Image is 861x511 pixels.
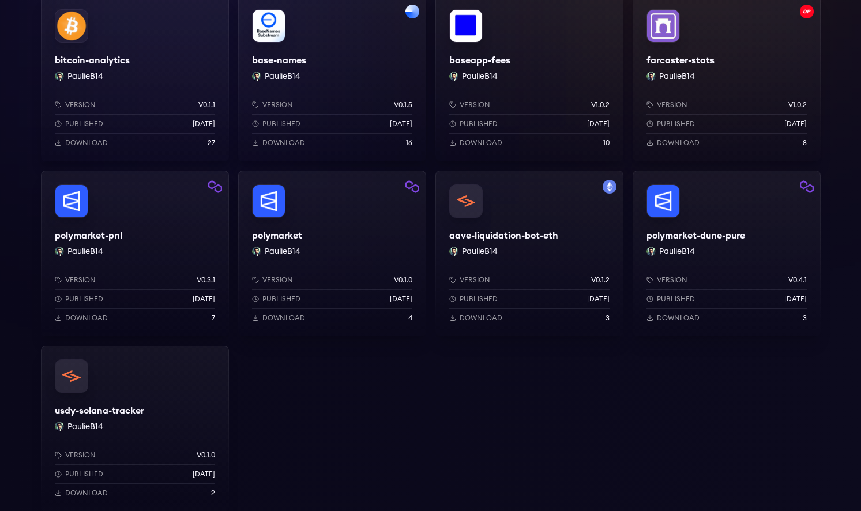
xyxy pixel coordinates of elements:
p: 27 [208,138,215,147]
p: 3 [606,313,610,323]
button: PaulieB14 [659,71,695,82]
p: Version [657,100,687,109]
p: Download [460,313,502,323]
p: [DATE] [587,294,610,304]
a: Filter by polygon networkpolymarket-dune-purepolymarket-dune-purePaulieB14 PaulieB14Versionv0.4.1... [633,171,821,336]
p: Version [65,275,96,285]
p: Version [657,275,687,285]
p: Version [460,275,490,285]
p: Published [65,294,103,304]
p: Version [65,451,96,460]
p: [DATE] [193,470,215,479]
p: 3 [803,313,807,323]
img: Filter by polygon network [800,180,814,194]
img: Filter by base network [405,5,419,18]
button: PaulieB14 [462,246,498,258]
p: Published [65,470,103,479]
img: Filter by optimism network [800,5,814,18]
button: PaulieB14 [67,421,103,433]
p: v0.1.5 [394,100,412,109]
p: Published [460,294,498,304]
p: v0.4.1 [788,275,807,285]
a: Filter by polygon networkpolymarket-pnlpolymarket-pnlPaulieB14 PaulieB14Versionv0.3.1Published[DA... [41,171,229,336]
p: v0.1.0 [394,275,412,285]
p: Download [262,313,305,323]
p: Download [460,138,502,147]
p: 7 [212,313,215,323]
p: 10 [603,138,610,147]
img: Filter by polygon network [208,180,222,194]
button: PaulieB14 [265,71,300,82]
a: Filter by polygon networkpolymarketpolymarketPaulieB14 PaulieB14Versionv0.1.0Published[DATE]Downl... [238,171,426,336]
p: Download [65,138,108,147]
img: Filter by mainnet network [603,180,616,194]
p: [DATE] [193,119,215,128]
p: Version [262,100,293,109]
p: [DATE] [784,119,807,128]
p: Version [65,100,96,109]
p: 2 [211,489,215,498]
p: Published [65,119,103,128]
p: [DATE] [390,119,412,128]
p: Download [657,138,700,147]
p: v0.1.1 [198,100,215,109]
a: Filter by mainnet networkaave-liquidation-bot-ethaave-liquidation-bot-ethPaulieB14 PaulieB14Versi... [435,171,623,336]
p: v1.0.2 [591,100,610,109]
p: 4 [408,313,412,323]
img: Filter by polygon network [405,180,419,194]
p: Download [65,489,108,498]
p: Download [65,313,108,323]
button: PaulieB14 [265,246,300,258]
button: PaulieB14 [67,246,103,258]
p: [DATE] [587,119,610,128]
p: v0.3.1 [197,275,215,285]
p: v1.0.2 [788,100,807,109]
p: [DATE] [390,294,412,304]
p: 8 [803,138,807,147]
p: v0.1.2 [591,275,610,285]
button: PaulieB14 [659,246,695,258]
p: 16 [406,138,412,147]
p: [DATE] [784,294,807,304]
p: Download [262,138,305,147]
p: Version [460,100,490,109]
button: PaulieB14 [67,71,103,82]
p: Download [657,313,700,323]
p: [DATE] [193,294,215,304]
p: Published [460,119,498,128]
p: Published [657,294,695,304]
p: Version [262,275,293,285]
p: Published [262,119,300,128]
button: PaulieB14 [462,71,498,82]
p: v0.1.0 [197,451,215,460]
p: Published [657,119,695,128]
p: Published [262,294,300,304]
